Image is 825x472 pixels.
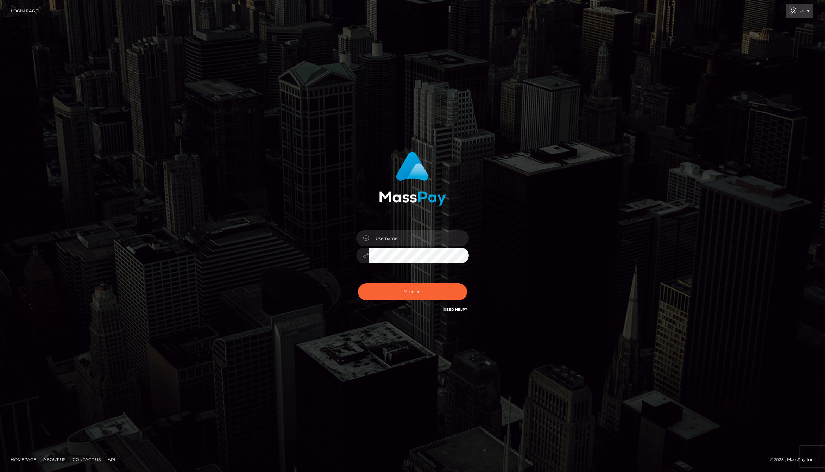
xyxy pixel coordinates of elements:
a: Login Page [11,4,38,18]
a: Login [786,4,813,18]
a: Contact Us [70,454,103,465]
img: MassPay Login [379,152,446,206]
div: © 2025 , MassPay Inc. [770,456,820,464]
a: Homepage [8,454,39,465]
input: Username... [369,230,469,246]
button: Sign in [358,283,467,300]
a: Need Help? [443,307,467,312]
a: About Us [40,454,68,465]
a: API [105,454,118,465]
